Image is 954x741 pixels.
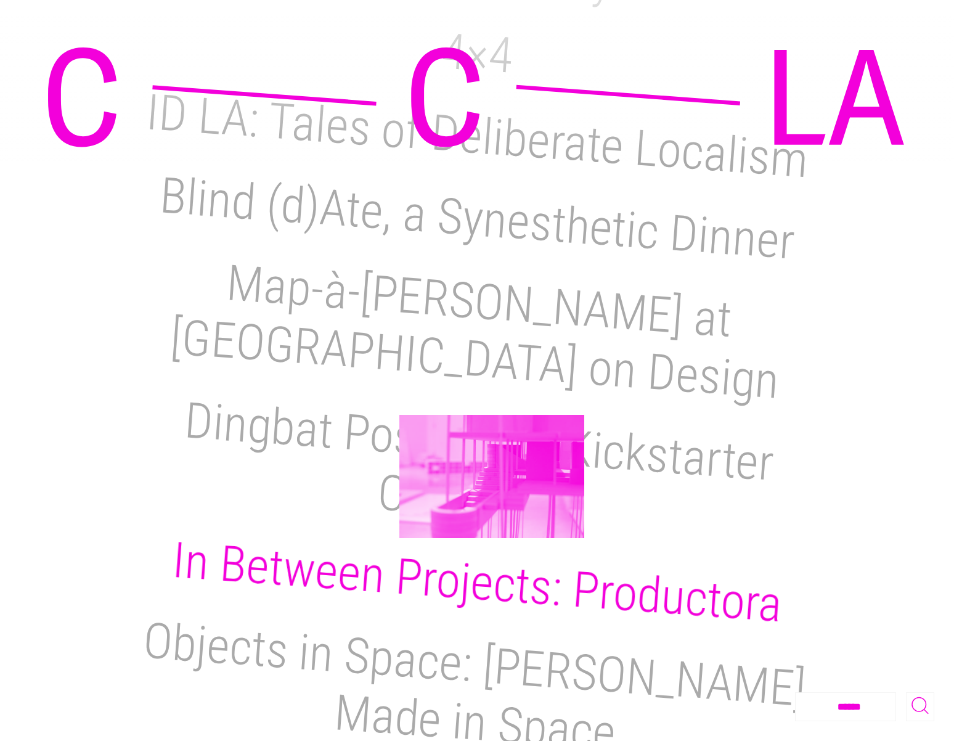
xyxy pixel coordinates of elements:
[906,692,934,721] button: Toggle Search
[145,83,810,189] a: ID LA: Tales of Deliberate Localism
[168,254,781,411] a: Map-à-[PERSON_NAME] at [GEOGRAPHIC_DATA] on Design
[158,167,796,271] a: Blind (d)Ate, a Synesthetic Dinner
[439,22,515,85] a: 4×4
[170,531,783,634] a: In Between Projects: Productora
[182,391,775,536] a: Dingbat Posters for Kickstarter Campaign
